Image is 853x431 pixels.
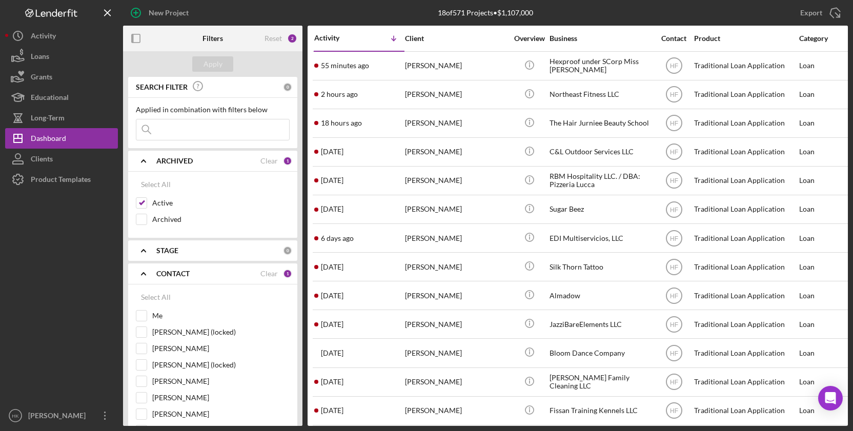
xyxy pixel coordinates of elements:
div: EDI Multiservicios, LLC [550,224,652,252]
div: C&L Outdoor Services LLC [550,138,652,166]
div: [PERSON_NAME] [405,368,507,396]
text: HF [670,263,678,271]
div: [PERSON_NAME] [405,253,507,280]
button: Activity [5,26,118,46]
div: Traditional Loan Application [694,196,797,223]
b: SEARCH FILTER [136,83,188,91]
time: 2025-07-27 03:33 [321,349,343,357]
label: Me [152,311,290,321]
div: Traditional Loan Application [694,253,797,280]
div: Grants [31,67,52,90]
div: Loan [799,368,847,396]
div: [PERSON_NAME] [405,224,507,252]
div: Category [799,34,847,43]
text: HF [670,379,678,386]
div: Loan [799,52,847,79]
div: Loan [799,196,847,223]
div: 1 [283,269,292,278]
div: Product [694,34,797,43]
label: [PERSON_NAME] [152,376,290,386]
time: 2025-08-07 04:16 [321,292,343,300]
div: Traditional Loan Application [694,397,797,424]
div: [PERSON_NAME] [405,167,507,194]
div: Traditional Loan Application [694,339,797,366]
div: Select All [141,287,171,307]
label: [PERSON_NAME] [152,409,290,419]
div: Activity [314,34,359,42]
div: Applied in combination with filters below [136,106,290,114]
div: Loan [799,311,847,338]
div: JazziBareElements LLC [550,311,652,338]
div: Clear [260,270,278,278]
div: [PERSON_NAME] [405,52,507,79]
a: Product Templates [5,169,118,190]
label: [PERSON_NAME] [152,393,290,403]
div: [PERSON_NAME] [405,397,507,424]
label: Active [152,198,290,208]
button: Long-Term [5,108,118,128]
div: Traditional Loan Application [694,138,797,166]
div: Loan [799,339,847,366]
div: Reset [265,34,282,43]
time: 2025-08-04 17:46 [321,320,343,329]
div: Sugar Beez [550,196,652,223]
div: RBM Hospitality LLC. / DBA: Pizzeria Lucca [550,167,652,194]
div: Client [405,34,507,43]
time: 2025-08-14 03:17 [321,234,354,242]
text: HF [670,206,678,213]
div: [PERSON_NAME] Family Cleaning LLC [550,368,652,396]
div: Business [550,34,652,43]
label: [PERSON_NAME] (locked) [152,360,290,370]
div: 0 [283,246,292,255]
div: Traditional Loan Application [694,52,797,79]
text: HF [670,350,678,357]
div: Loan [799,81,847,108]
button: Apply [192,56,233,72]
text: HF [670,407,678,415]
div: [PERSON_NAME] [405,196,507,223]
button: Dashboard [5,128,118,149]
div: 18 of 571 Projects • $1,107,000 [438,9,533,17]
div: Clients [31,149,53,172]
div: 0 [283,83,292,92]
text: HF [670,177,678,184]
div: Educational [31,87,69,110]
div: New Project [149,3,189,23]
div: Northeast Fitness LLC [550,81,652,108]
div: Loan [799,253,847,280]
time: 2025-07-23 17:01 [321,406,343,415]
div: Traditional Loan Application [694,81,797,108]
button: Educational [5,87,118,108]
div: Traditional Loan Application [694,167,797,194]
time: 2025-08-18 01:53 [321,176,343,184]
div: Hexproof under SCorp Miss [PERSON_NAME] [550,52,652,79]
div: Traditional Loan Application [694,368,797,396]
div: [PERSON_NAME] [26,405,92,428]
button: Export [790,3,848,23]
div: Bloom Dance Company [550,339,652,366]
a: Grants [5,67,118,87]
div: Activity [31,26,56,49]
div: Traditional Loan Application [694,110,797,137]
time: 2025-08-18 15:33 [321,148,343,156]
label: [PERSON_NAME] (locked) [152,327,290,337]
div: Clear [260,157,278,165]
div: Silk Thorn Tattoo [550,253,652,280]
div: The Hair Jurniee Beauty School [550,110,652,137]
div: Loan [799,138,847,166]
div: Traditional Loan Application [694,224,797,252]
div: Dashboard [31,128,66,151]
div: 2 [287,33,297,44]
button: HK[PERSON_NAME] [5,405,118,426]
div: Overview [510,34,549,43]
b: Filters [202,34,223,43]
div: Apply [204,56,222,72]
b: STAGE [156,247,178,255]
div: [PERSON_NAME] [405,81,507,108]
div: Loan [799,110,847,137]
time: 2025-08-19 16:15 [321,90,358,98]
button: Clients [5,149,118,169]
